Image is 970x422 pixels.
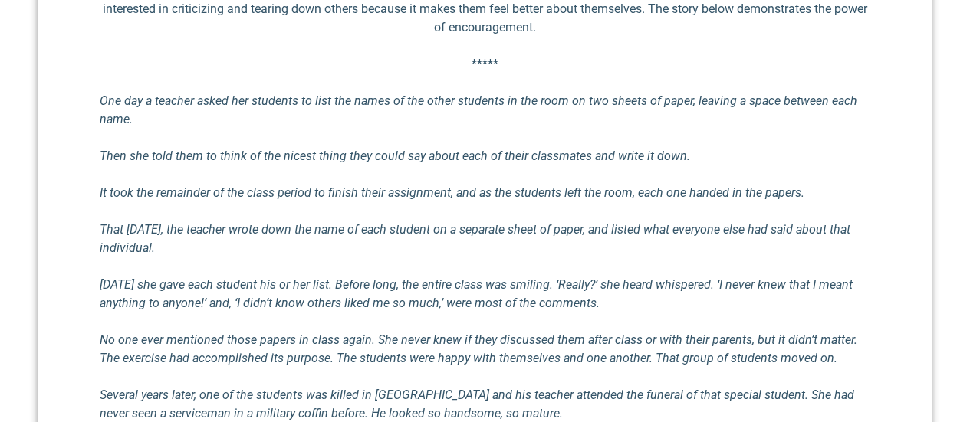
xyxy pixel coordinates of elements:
em: No one ever mentioned those papers in class again. She never knew if they discussed them after cl... [100,332,857,365]
em: Several years later, one of the students was killed in [GEOGRAPHIC_DATA] and his teacher attended... [100,388,854,420]
em: It took the remainder of the class period to finish their assignment, and as the students left th... [100,185,804,200]
em: [DATE] she gave each student his or her list. Before long, the entire class was smiling. ‘Really?... [100,277,853,310]
em: One day a teacher asked her students to list the names of the other students in the room on two s... [100,93,857,126]
em: Then she told them to think of the nicest thing they could say about each of their classmates and... [100,149,690,163]
em: That [DATE], the teacher wrote down the name of each student on a separate sheet of paper, and li... [100,222,850,255]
